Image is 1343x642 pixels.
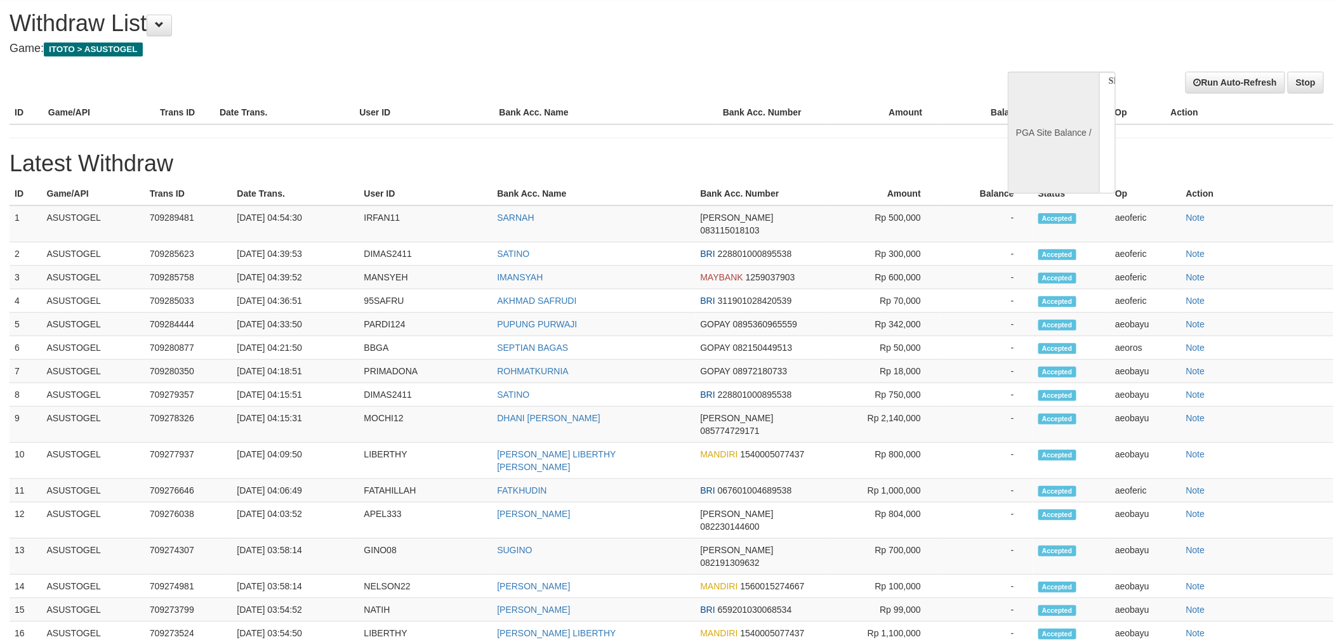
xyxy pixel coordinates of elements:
[232,479,359,502] td: [DATE] 04:06:49
[1033,182,1110,206] th: Status
[497,272,543,282] a: IMANSYAH
[940,182,1033,206] th: Balance
[701,605,715,615] span: BRI
[145,313,232,336] td: 709284444
[940,598,1033,622] td: -
[232,502,359,539] td: [DATE] 04:03:52
[145,575,232,598] td: 709274981
[10,151,1333,176] h1: Latest Withdraw
[42,539,145,575] td: ASUSTOGEL
[1038,414,1076,424] span: Accepted
[696,182,831,206] th: Bank Acc. Number
[1110,360,1181,383] td: aeobayu
[497,605,570,615] a: [PERSON_NAME]
[830,266,940,289] td: Rp 600,000
[701,296,715,306] span: BRI
[701,509,774,519] span: [PERSON_NAME]
[145,266,232,289] td: 709285758
[43,101,155,124] th: Game/API
[940,502,1033,539] td: -
[359,289,493,313] td: 95SAFRU
[1186,581,1205,591] a: Note
[359,479,493,502] td: FATAHILLAH
[359,206,493,242] td: IRFAN11
[1110,182,1181,206] th: Op
[42,502,145,539] td: ASUSTOGEL
[10,336,42,360] td: 6
[1110,575,1181,598] td: aeobayu
[1110,407,1181,443] td: aeobayu
[830,479,940,502] td: Rp 1,000,000
[940,539,1033,575] td: -
[1186,628,1205,638] a: Note
[830,101,941,124] th: Amount
[42,313,145,336] td: ASUSTOGEL
[497,249,529,259] a: SATINO
[1186,366,1205,376] a: Note
[830,336,940,360] td: Rp 50,000
[718,605,792,615] span: 659201030068534
[359,502,493,539] td: APEL333
[145,502,232,539] td: 709276038
[1110,383,1181,407] td: aeobayu
[497,509,570,519] a: [PERSON_NAME]
[1038,450,1076,461] span: Accepted
[232,289,359,313] td: [DATE] 04:36:51
[232,407,359,443] td: [DATE] 04:15:31
[497,581,570,591] a: [PERSON_NAME]
[42,206,145,242] td: ASUSTOGEL
[145,383,232,407] td: 709279357
[232,206,359,242] td: [DATE] 04:54:30
[940,289,1033,313] td: -
[1038,213,1076,224] span: Accepted
[44,43,143,56] span: ITOTO > ASUSTOGEL
[10,266,42,289] td: 3
[359,360,493,383] td: PRIMADONA
[830,182,940,206] th: Amount
[232,313,359,336] td: [DATE] 04:33:50
[497,366,569,376] a: ROHMATKURNIA
[718,296,792,306] span: 311901028420539
[10,289,42,313] td: 4
[145,182,232,206] th: Trans ID
[1186,605,1205,615] a: Note
[1186,545,1205,555] a: Note
[830,539,940,575] td: Rp 700,000
[718,485,792,495] span: 067601004689538
[42,182,145,206] th: Game/API
[215,101,354,124] th: Date Trans.
[940,336,1033,360] td: -
[10,242,42,266] td: 2
[1186,272,1205,282] a: Note
[701,343,731,353] span: GOPAY
[497,390,529,400] a: SATINO
[155,101,215,124] th: Trans ID
[42,383,145,407] td: ASUSTOGEL
[701,413,774,423] span: [PERSON_NAME]
[940,383,1033,407] td: -
[1186,343,1205,353] a: Note
[10,182,42,206] th: ID
[1038,320,1076,331] span: Accepted
[701,581,738,591] span: MANDIRI
[1038,509,1076,520] span: Accepted
[10,539,42,575] td: 13
[42,289,145,313] td: ASUSTOGEL
[10,502,42,539] td: 12
[145,206,232,242] td: 709289481
[1038,546,1076,556] span: Accepted
[1288,72,1324,93] a: Stop
[830,242,940,266] td: Rp 300,000
[42,598,145,622] td: ASUSTOGEL
[701,485,715,495] span: BRI
[1008,72,1099,193] div: PGA Site Balance /
[701,628,738,638] span: MANDIRI
[1186,509,1205,519] a: Note
[940,443,1033,479] td: -
[1110,336,1181,360] td: aeoros
[1110,206,1181,242] td: aeoferic
[1166,101,1333,124] th: Action
[145,289,232,313] td: 709285033
[497,413,600,423] a: DHANI [PERSON_NAME]
[10,598,42,622] td: 15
